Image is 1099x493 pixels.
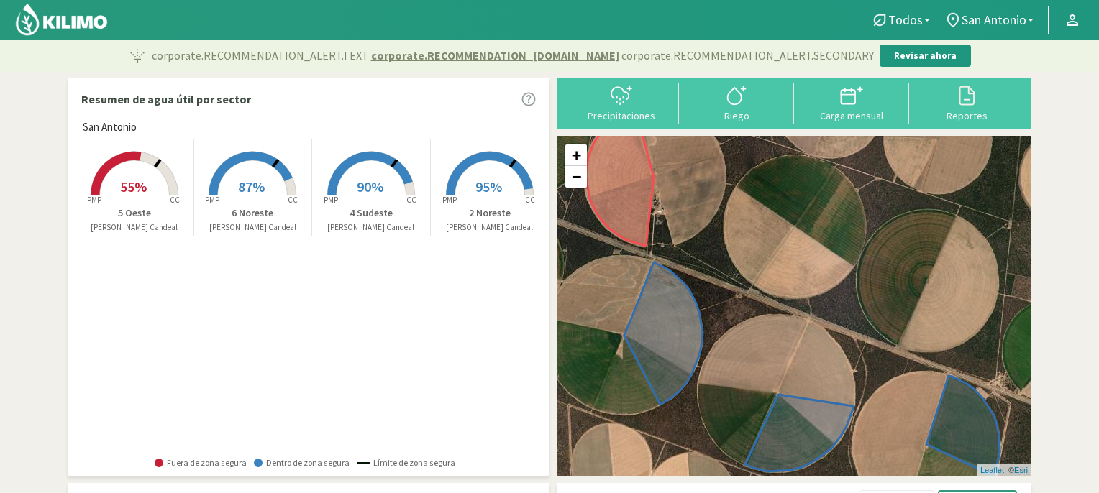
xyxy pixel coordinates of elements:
[1014,466,1028,474] a: Esri
[288,195,298,205] tspan: CC
[888,12,923,27] span: Todos
[880,45,971,68] button: Revisar ahora
[14,2,109,37] img: Kilimo
[962,12,1026,27] span: San Antonio
[568,111,675,121] div: Precipitaciones
[357,458,455,468] span: Límite de zona segura
[798,111,905,121] div: Carga mensual
[312,221,430,234] p: [PERSON_NAME] Candeal
[324,195,338,205] tspan: PMP
[442,195,457,205] tspan: PMP
[81,91,251,108] p: Resumen de agua útil por sector
[194,221,312,234] p: [PERSON_NAME] Candeal
[980,466,1004,474] a: Leaflet
[254,458,350,468] span: Dentro de zona segura
[679,83,794,121] button: Riego
[357,178,383,195] span: 90%
[431,221,549,234] p: [PERSON_NAME] Candeal
[76,206,193,221] p: 5 Oeste
[977,464,1031,476] div: | ©
[565,166,587,188] a: Zoom out
[565,144,587,166] a: Zoom in
[621,47,874,64] span: corporate.RECOMMENDATION_ALERT.SECONDARY
[794,83,909,121] button: Carga mensual
[87,195,101,205] tspan: PMP
[155,458,247,468] span: Fuera de zona segura
[371,47,619,64] span: corporate.RECOMMENDATION_[DOMAIN_NAME]
[76,221,193,234] p: [PERSON_NAME] Candeal
[475,178,502,195] span: 95%
[431,206,549,221] p: 2 Noreste
[683,111,790,121] div: Riego
[194,206,312,221] p: 6 Noreste
[120,178,147,195] span: 55%
[406,195,416,205] tspan: CC
[525,195,535,205] tspan: CC
[83,119,137,136] span: San Antonio
[170,195,180,205] tspan: CC
[913,111,1020,121] div: Reportes
[312,206,430,221] p: 4 Sudeste
[238,178,265,195] span: 87%
[564,83,679,121] button: Precipitaciones
[909,83,1024,121] button: Reportes
[205,195,219,205] tspan: PMP
[152,47,874,64] p: corporate.RECOMMENDATION_ALERT.TEXT
[894,49,957,63] p: Revisar ahora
